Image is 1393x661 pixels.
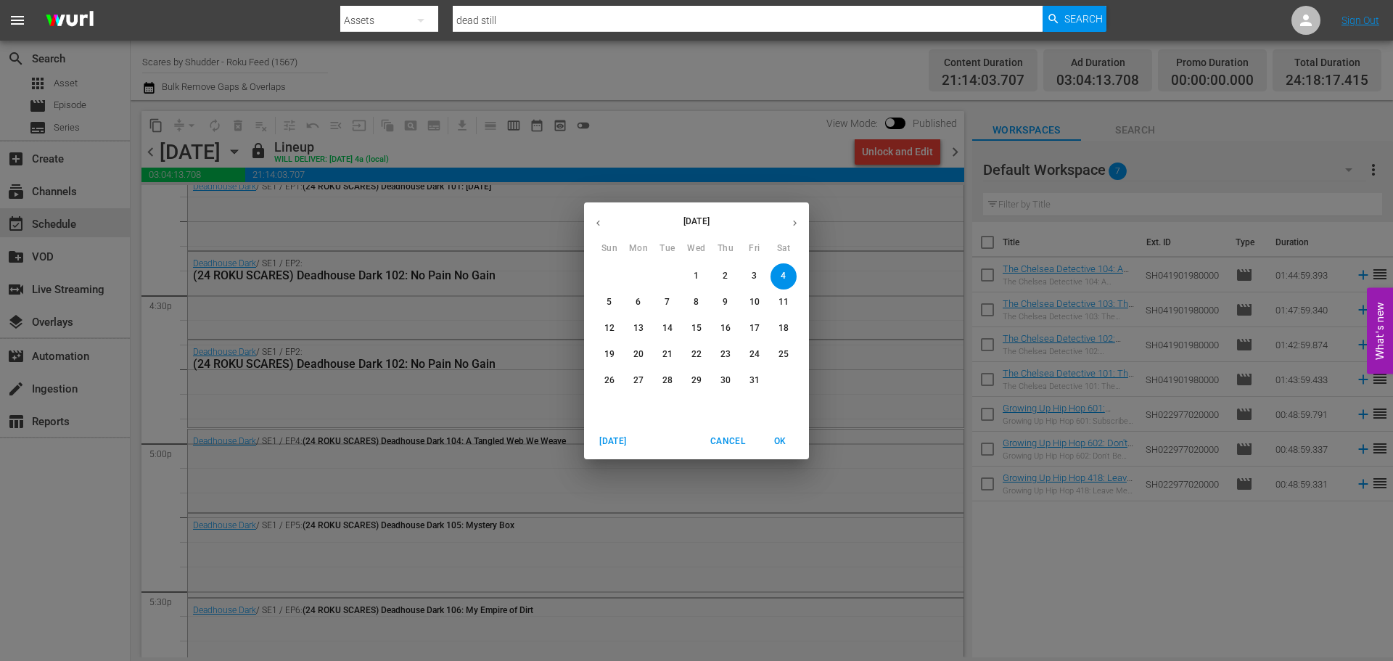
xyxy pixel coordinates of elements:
[781,270,786,282] p: 4
[654,342,681,368] button: 21
[749,322,760,334] p: 17
[694,270,699,282] p: 1
[691,322,702,334] p: 15
[749,296,760,308] p: 10
[633,374,644,387] p: 27
[596,368,622,394] button: 26
[662,322,673,334] p: 14
[625,242,652,256] span: Mon
[778,348,789,361] p: 25
[771,316,797,342] button: 18
[612,215,781,228] p: [DATE]
[720,348,731,361] p: 23
[749,374,760,387] p: 31
[771,342,797,368] button: 25
[654,290,681,316] button: 7
[749,348,760,361] p: 24
[654,368,681,394] button: 28
[778,322,789,334] p: 18
[683,290,710,316] button: 8
[665,296,670,308] p: 7
[763,434,797,449] span: OK
[662,374,673,387] p: 28
[596,434,630,449] span: [DATE]
[771,242,797,256] span: Sat
[683,263,710,290] button: 1
[694,296,699,308] p: 8
[723,270,728,282] p: 2
[712,242,739,256] span: Thu
[654,242,681,256] span: Tue
[712,368,739,394] button: 30
[596,290,622,316] button: 5
[596,316,622,342] button: 12
[596,342,622,368] button: 19
[683,242,710,256] span: Wed
[683,342,710,368] button: 22
[596,242,622,256] span: Sun
[712,316,739,342] button: 16
[683,368,710,394] button: 29
[741,242,768,256] span: Fri
[771,290,797,316] button: 11
[607,296,612,308] p: 5
[712,263,739,290] button: 2
[720,322,731,334] p: 16
[633,322,644,334] p: 13
[704,430,751,453] button: Cancel
[757,430,803,453] button: OK
[604,374,615,387] p: 26
[741,368,768,394] button: 31
[1064,6,1103,32] span: Search
[1341,15,1379,26] a: Sign Out
[625,342,652,368] button: 20
[712,290,739,316] button: 9
[741,316,768,342] button: 17
[9,12,26,29] span: menu
[741,290,768,316] button: 10
[712,342,739,368] button: 23
[625,290,652,316] button: 6
[741,263,768,290] button: 3
[691,348,702,361] p: 22
[741,342,768,368] button: 24
[633,348,644,361] p: 20
[604,348,615,361] p: 19
[654,316,681,342] button: 14
[752,270,757,282] p: 3
[35,4,104,38] img: ans4CAIJ8jUAAAAAAAAAAAAAAAAAAAAAAAAgQb4GAAAAAAAAAAAAAAAAAAAAAAAAJMjXAAAAAAAAAAAAAAAAAAAAAAAAgAT5G...
[636,296,641,308] p: 6
[683,316,710,342] button: 15
[1367,287,1393,374] button: Open Feedback Widget
[625,368,652,394] button: 27
[771,263,797,290] button: 4
[710,434,745,449] span: Cancel
[691,374,702,387] p: 29
[625,316,652,342] button: 13
[723,296,728,308] p: 9
[590,430,636,453] button: [DATE]
[604,322,615,334] p: 12
[720,374,731,387] p: 30
[778,296,789,308] p: 11
[662,348,673,361] p: 21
